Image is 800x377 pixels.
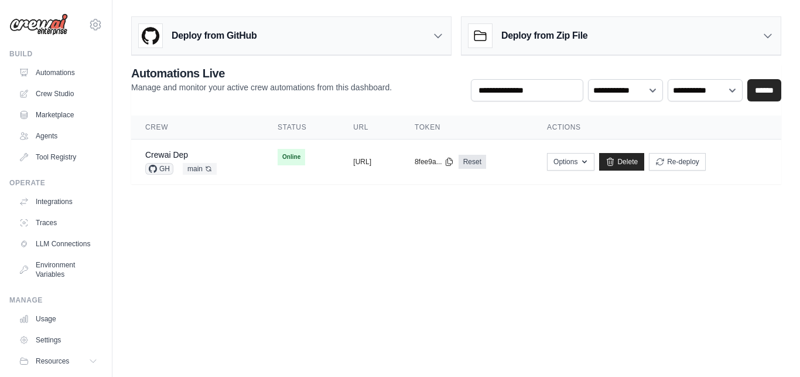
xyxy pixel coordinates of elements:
[14,310,102,328] a: Usage
[36,356,69,366] span: Resources
[14,127,102,145] a: Agents
[415,157,454,167] button: 8fee9a...
[131,116,264,140] th: Crew
[145,163,173,175] span: GH
[183,163,217,175] span: main
[14,192,102,211] a: Integrations
[533,116,781,140] th: Actions
[278,149,305,165] span: Online
[14,256,102,284] a: Environment Variables
[599,153,644,171] a: Delete
[9,49,102,59] div: Build
[9,296,102,305] div: Manage
[131,65,392,81] h2: Automations Live
[131,81,392,93] p: Manage and monitor your active crew automations from this dashboard.
[459,155,486,169] a: Reset
[139,24,162,47] img: GitHub Logo
[145,150,188,159] a: Crewai Dep
[14,63,102,82] a: Automations
[741,321,800,377] iframe: Chat Widget
[264,116,339,140] th: Status
[14,213,102,232] a: Traces
[401,116,533,140] th: Token
[14,106,102,124] a: Marketplace
[14,84,102,103] a: Crew Studio
[501,29,587,43] h3: Deploy from Zip File
[9,178,102,188] div: Operate
[14,352,102,371] button: Resources
[14,235,102,253] a: LLM Connections
[547,153,594,171] button: Options
[9,13,68,36] img: Logo
[172,29,257,43] h3: Deploy from GitHub
[14,331,102,349] a: Settings
[339,116,401,140] th: URL
[649,153,706,171] button: Re-deploy
[14,148,102,167] a: Tool Registry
